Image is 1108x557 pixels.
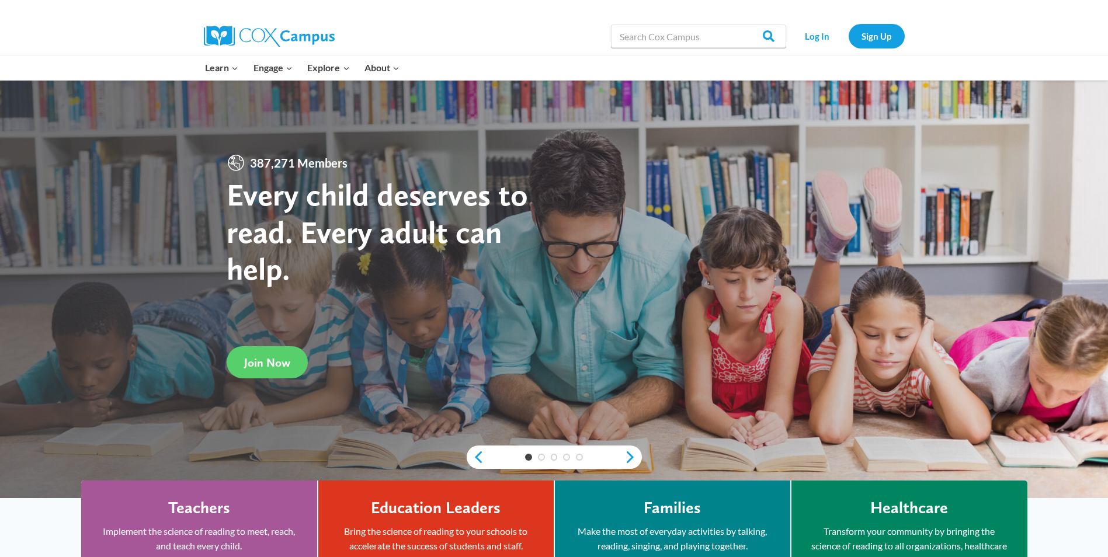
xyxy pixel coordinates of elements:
[467,450,484,464] a: previous
[168,498,230,518] h4: Teachers
[792,24,905,48] nav: Secondary Navigation
[227,176,528,287] strong: Every child deserves to read. Every adult can help.
[244,356,290,370] span: Join Now
[227,346,308,378] a: Join Now
[307,60,349,75] span: Explore
[870,498,948,518] h4: Healthcare
[611,25,786,48] input: Search Cox Campus
[644,498,701,518] h4: Families
[253,60,293,75] span: Engage
[467,445,642,469] div: content slider buttons
[198,55,407,80] nav: Primary Navigation
[364,60,400,75] span: About
[371,498,501,518] h4: Education Leaders
[849,24,905,48] a: Sign Up
[99,524,300,553] p: Implement the science of reading to meet, reach, and teach every child.
[205,60,238,75] span: Learn
[624,450,642,464] a: next
[204,26,335,47] img: Cox Campus
[551,454,558,461] a: 3
[525,454,532,461] a: 1
[576,454,583,461] a: 5
[792,24,843,48] a: Log In
[538,454,545,461] a: 2
[245,154,352,172] span: 387,271 Members
[336,524,536,553] p: Bring the science of reading to your schools to accelerate the success of students and staff.
[572,524,773,553] p: Make the most of everyday activities by talking, reading, singing, and playing together.
[563,454,570,461] a: 4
